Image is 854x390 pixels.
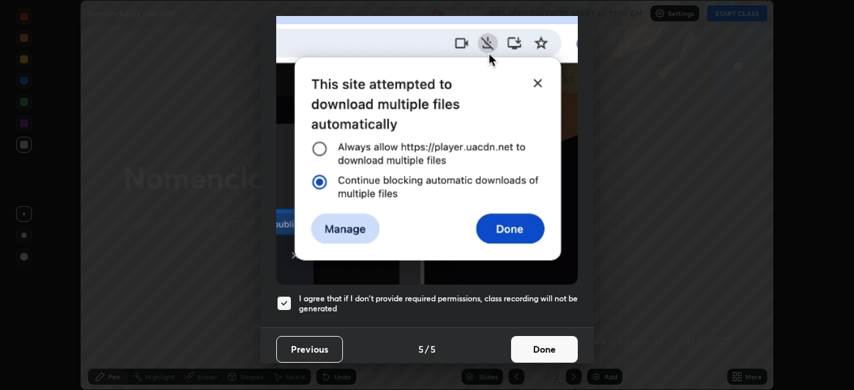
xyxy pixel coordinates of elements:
[511,336,578,363] button: Done
[276,336,343,363] button: Previous
[418,342,424,356] h4: 5
[430,342,436,356] h4: 5
[299,293,578,314] h5: I agree that if I don't provide required permissions, class recording will not be generated
[425,342,429,356] h4: /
